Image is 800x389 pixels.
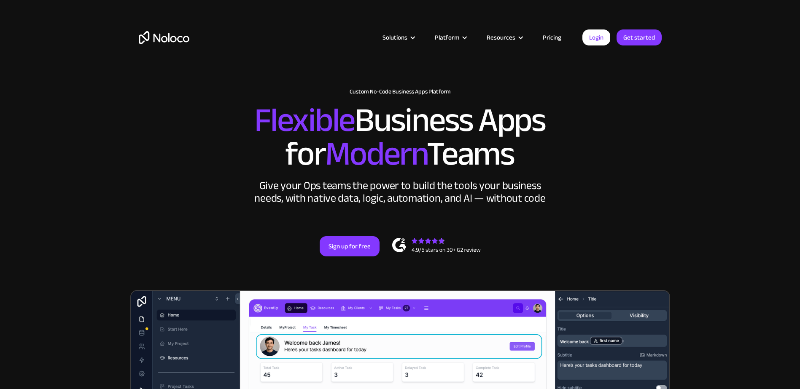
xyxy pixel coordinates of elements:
a: Get started [617,29,662,45]
div: Resources [487,32,515,43]
a: home [139,31,189,44]
div: Resources [476,32,532,43]
a: Login [582,29,610,45]
div: Give your Ops teams the power to build the tools your business needs, with native data, logic, au... [253,179,548,205]
div: Platform [435,32,459,43]
h1: Custom No-Code Business Apps Platform [139,88,662,95]
span: Flexible [254,89,355,152]
a: Pricing [532,32,572,43]
div: Platform [424,32,476,43]
div: Solutions [372,32,424,43]
span: Modern [325,123,427,185]
a: Sign up for free [320,236,380,256]
div: Solutions [382,32,407,43]
h2: Business Apps for Teams [139,104,662,171]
